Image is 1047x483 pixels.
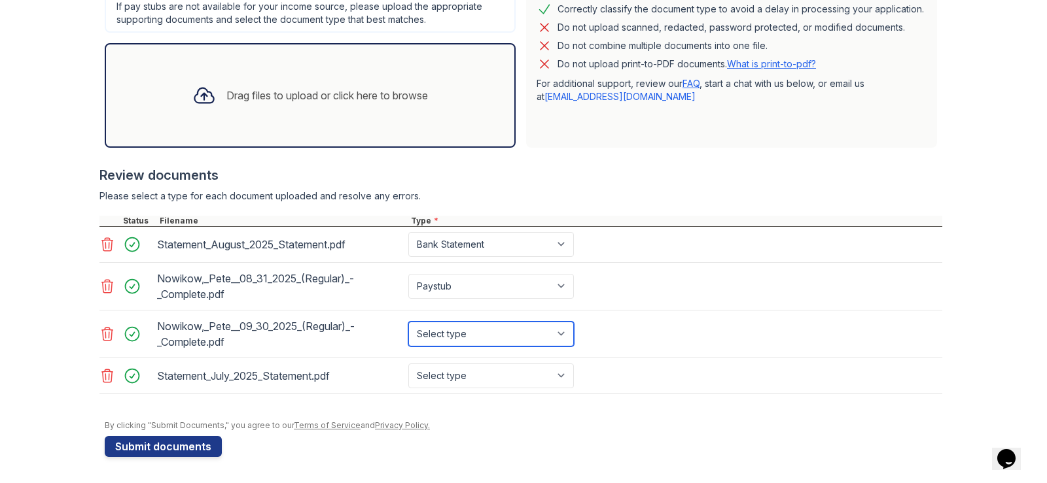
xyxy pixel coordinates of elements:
div: Correctly classify the document type to avoid a delay in processing your application. [558,1,924,17]
div: By clicking "Submit Documents," you agree to our and [105,420,942,431]
iframe: chat widget [992,431,1034,470]
div: Drag files to upload or click here to browse [226,88,428,103]
div: Statement_July_2025_Statement.pdf [157,365,403,386]
button: Submit documents [105,436,222,457]
p: Do not upload print-to-PDF documents. [558,58,816,71]
div: Review documents [99,166,942,184]
div: Type [408,216,942,226]
a: Terms of Service [294,420,361,430]
p: For additional support, review our , start a chat with us below, or email us at [537,77,927,103]
div: Status [120,216,157,226]
div: Do not combine multiple documents into one file. [558,38,768,54]
div: Statement_August_2025_Statement.pdf [157,234,403,255]
div: Do not upload scanned, redacted, password protected, or modified documents. [558,20,905,35]
a: What is print-to-pdf? [727,58,816,69]
a: Privacy Policy. [375,420,430,430]
div: Nowikow,_Pete__08_31_2025_(Regular)_-_Complete.pdf [157,268,403,305]
a: FAQ [683,78,700,89]
a: [EMAIL_ADDRESS][DOMAIN_NAME] [544,91,696,102]
div: Nowikow,_Pete__09_30_2025_(Regular)_-_Complete.pdf [157,316,403,352]
div: Filename [157,216,408,226]
div: Please select a type for each document uploaded and resolve any errors. [99,190,942,203]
